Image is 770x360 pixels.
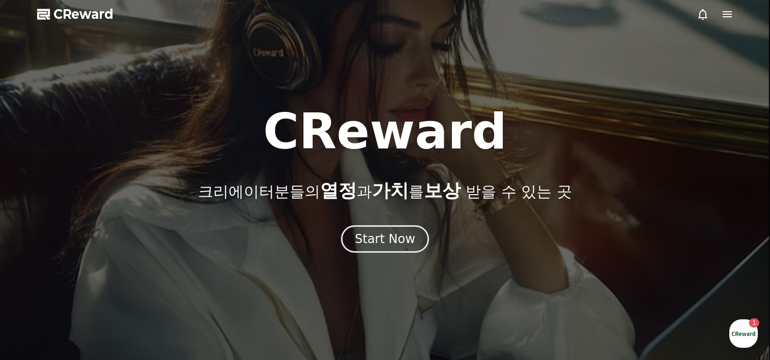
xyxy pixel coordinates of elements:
[320,180,357,201] span: 열정
[341,235,429,245] a: Start Now
[341,225,429,253] button: Start Now
[355,231,415,247] div: Start Now
[424,180,461,201] span: 보상
[263,107,507,156] h1: CReward
[372,180,409,201] span: 가치
[53,6,113,22] span: CReward
[198,181,572,201] p: 크리에이터분들의 과 를 받을 수 있는 곳
[37,6,113,22] a: CReward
